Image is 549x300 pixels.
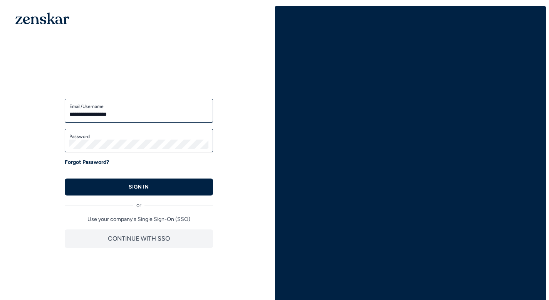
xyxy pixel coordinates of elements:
button: CONTINUE WITH SSO [65,229,213,248]
img: 1OGAJ2xQqyY4LXKgY66KYq0eOWRCkrZdAb3gUhuVAqdWPZE9SRJmCz+oDMSn4zDLXe31Ii730ItAGKgCKgCCgCikA4Av8PJUP... [15,12,69,24]
p: Use your company's Single Sign-On (SSO) [65,216,213,223]
p: SIGN IN [129,183,149,191]
div: or [65,196,213,209]
button: SIGN IN [65,179,213,196]
a: Forgot Password? [65,158,109,166]
label: Password [69,133,208,140]
label: Email/Username [69,103,208,110]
